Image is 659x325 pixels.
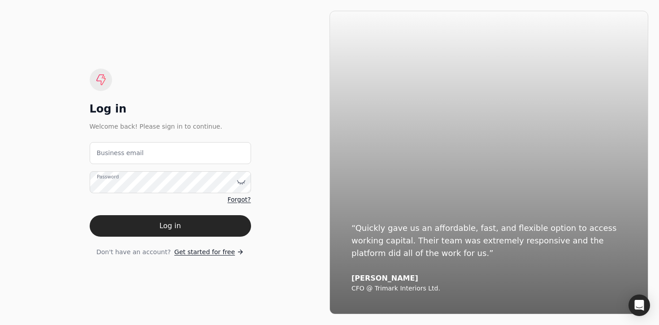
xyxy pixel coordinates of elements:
span: Don't have an account? [96,247,171,257]
a: Forgot? [227,195,251,204]
div: Welcome back! Please sign in to continue. [90,121,251,131]
div: Log in [90,102,251,116]
label: Password [97,173,119,180]
button: Log in [90,215,251,237]
div: Open Intercom Messenger [629,295,650,316]
div: CFO @ Trimark Interiors Ltd. [351,285,626,293]
a: Get started for free [174,247,244,257]
label: Business email [97,148,144,158]
div: “Quickly gave us an affordable, fast, and flexible option to access working capital. Their team w... [351,222,626,260]
div: [PERSON_NAME] [351,274,626,283]
span: Get started for free [174,247,235,257]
